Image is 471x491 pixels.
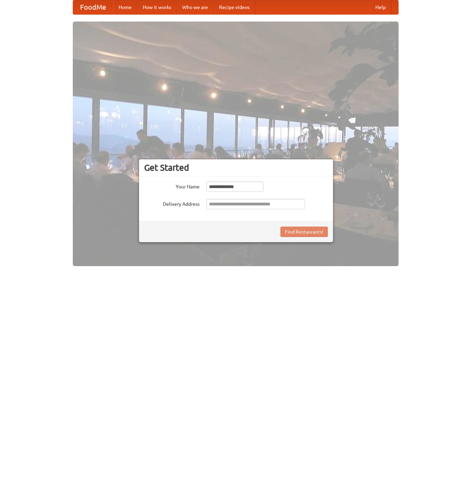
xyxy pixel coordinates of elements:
[144,162,328,173] h3: Get Started
[137,0,177,14] a: How it works
[213,0,255,14] a: Recipe videos
[370,0,391,14] a: Help
[177,0,213,14] a: Who we are
[280,227,328,237] button: Find Restaurants!
[113,0,137,14] a: Home
[144,181,200,190] label: Your Name
[144,199,200,208] label: Delivery Address
[73,0,113,14] a: FoodMe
